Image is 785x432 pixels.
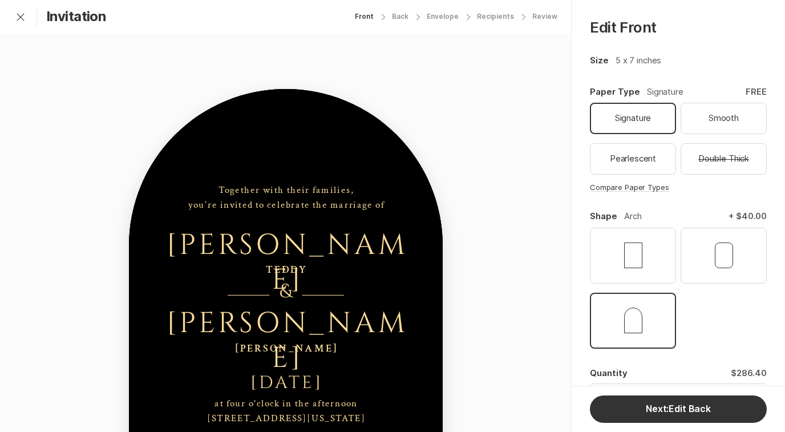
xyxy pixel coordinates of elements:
[647,86,683,99] p: Signature
[590,103,676,134] button: Signature
[161,228,412,297] div: [PERSON_NAME]
[681,143,767,175] button: Double Thick
[615,112,652,125] p: Signature
[746,86,767,99] p: FREE
[572,18,785,36] p: Edit Front
[590,86,640,99] p: Paper Type
[709,112,739,125] p: Smooth
[590,184,669,192] button: Compare Paper Types
[160,183,411,212] div: Together with their families, you’re invited to celebrate the marriage of
[590,143,676,175] button: Pearlescent
[273,281,299,304] div: &
[590,210,617,223] p: Shape
[681,103,767,134] button: Smooth
[590,395,767,423] button: Next:Edit Back
[392,13,408,21] div: Back
[698,152,749,165] p: Double Thick
[532,13,557,21] div: Review
[624,210,641,223] p: Arch
[590,54,609,67] p: Size
[477,13,514,21] div: Recipients
[161,373,412,394] div: [DATE]
[161,263,412,278] div: TEDDY
[161,307,412,376] div: [PERSON_NAME]
[427,13,459,21] div: Envelope
[160,397,411,425] div: at four o'clock in the afternoon [STREET_ADDRESS][US_STATE]
[11,391,39,418] iframe: Intercom live chat
[610,152,656,165] p: Pearlescent
[616,54,661,67] p: 5 x 7 inches
[731,367,767,379] p: $286.40
[355,13,374,21] div: Front
[729,210,767,223] p: + $40.00
[46,9,106,25] a: Invitation
[161,341,412,357] div: [PERSON_NAME]
[590,367,628,379] p: Quantity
